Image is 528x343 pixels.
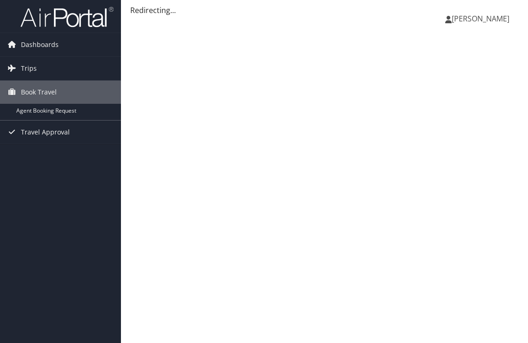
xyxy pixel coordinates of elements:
[21,121,70,144] span: Travel Approval
[21,57,37,80] span: Trips
[21,33,59,56] span: Dashboards
[130,5,519,16] div: Redirecting...
[452,13,509,24] span: [PERSON_NAME]
[445,5,519,33] a: [PERSON_NAME]
[20,6,114,28] img: airportal-logo.png
[21,81,57,104] span: Book Travel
